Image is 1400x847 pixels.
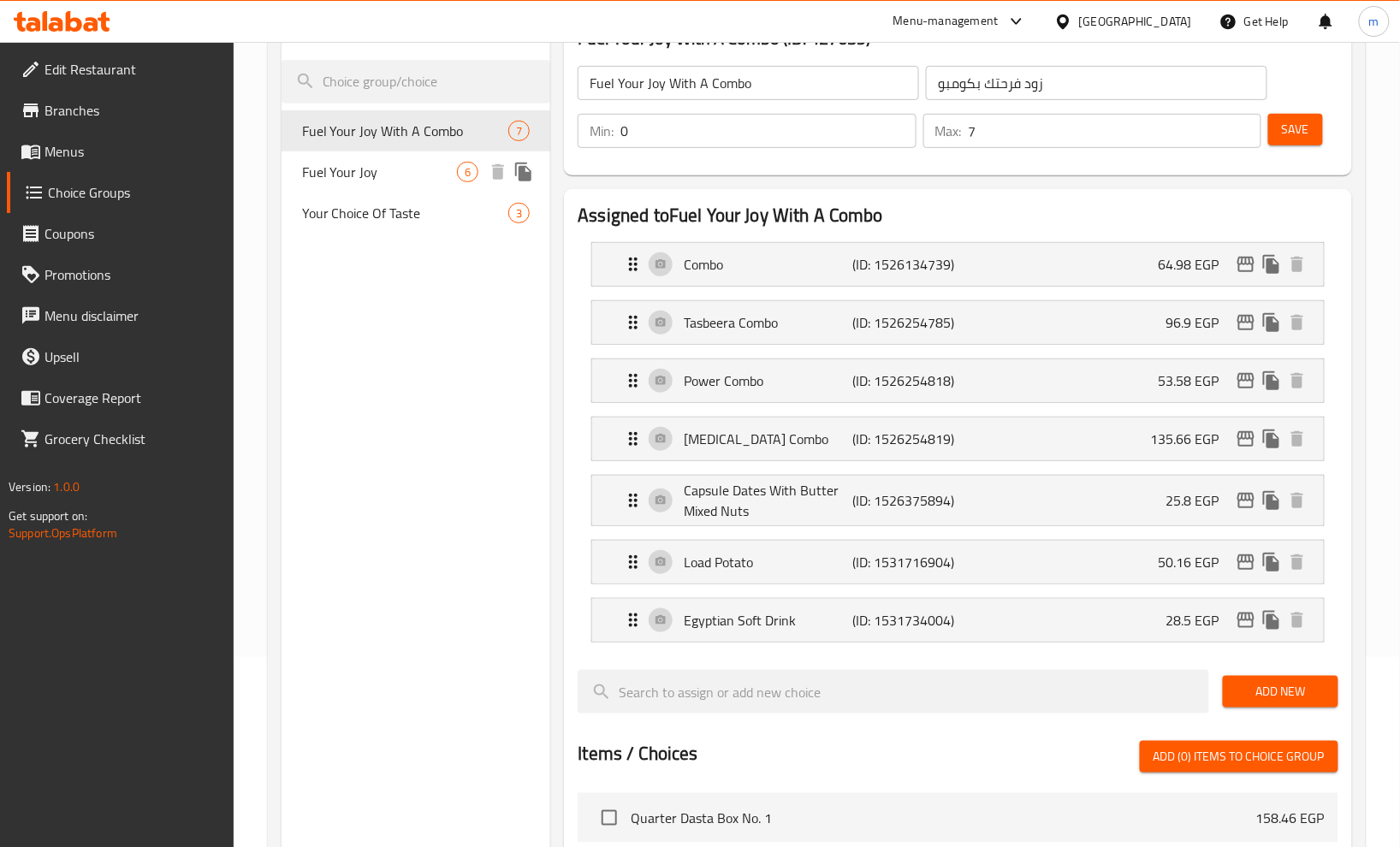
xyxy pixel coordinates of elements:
[7,90,234,131] a: Branches
[7,418,234,459] a: Grocery Checklist
[1233,426,1259,452] button: edit
[44,141,220,162] span: Menus
[511,159,537,185] button: duplicate
[592,359,1323,402] div: Expand
[1237,681,1325,702] span: Add New
[578,25,1338,52] h3: Fuel Your Joy With A Combo (ID: 427659)
[44,100,220,121] span: Branches
[1284,252,1310,277] button: delete
[44,305,220,326] span: Menu disclaimer
[458,164,478,181] span: 6
[7,172,234,213] a: Choice Groups
[7,254,234,295] a: Promotions
[578,741,697,767] h2: Items / Choices
[1166,490,1233,511] p: 25.8 EGP
[457,162,478,182] div: Choices
[1079,12,1192,31] div: [GEOGRAPHIC_DATA]
[7,49,234,90] a: Edit Restaurant
[1233,310,1259,335] button: edit
[592,418,1323,460] div: Expand
[1166,610,1233,631] p: 28.5 EGP
[282,60,551,104] input: search
[1259,368,1284,394] button: duplicate
[578,591,1338,649] li: Expand
[1259,607,1284,633] button: duplicate
[295,19,405,44] h2: Choice Groups
[853,429,966,449] p: (ID: 1526254819)
[1284,310,1310,335] button: delete
[1166,312,1233,333] p: 96.9 EGP
[53,476,80,498] span: 1.0.0
[1284,426,1310,452] button: delete
[7,131,234,172] a: Menus
[684,312,852,333] p: Tasbeera Combo
[853,312,966,333] p: (ID: 1526254785)
[7,377,234,418] a: Coverage Report
[7,213,234,254] a: Coupons
[578,533,1338,591] li: Expand
[853,552,966,572] p: (ID: 1531716904)
[1259,310,1284,335] button: duplicate
[1233,549,1259,575] button: edit
[684,370,852,391] p: Power Combo
[282,110,551,151] div: Fuel Your Joy With A Combo7
[1233,488,1259,513] button: edit
[1284,488,1310,513] button: delete
[1268,114,1323,145] button: Save
[578,468,1338,533] li: Expand
[1233,607,1259,633] button: edit
[592,476,1323,525] div: Expand
[684,254,852,275] p: Combo
[578,293,1338,352] li: Expand
[508,121,530,141] div: Choices
[578,235,1338,293] li: Expand
[592,599,1323,642] div: Expand
[44,223,220,244] span: Coupons
[1259,549,1284,575] button: duplicate
[684,429,852,449] p: [MEDICAL_DATA] Combo
[509,123,529,139] span: 7
[7,336,234,377] a: Upsell
[684,480,852,521] p: Capsule Dates With Butter Mixed Nuts
[1159,254,1233,275] p: 64.98 EGP
[893,11,999,32] div: Menu-management
[1233,368,1259,394] button: edit
[9,505,87,527] span: Get support on:
[1259,252,1284,277] button: duplicate
[44,59,220,80] span: Edit Restaurant
[578,203,1338,228] h2: Assigned to Fuel Your Joy With A Combo
[1284,549,1310,575] button: delete
[1223,676,1338,708] button: Add New
[1151,429,1233,449] p: 135.66 EGP
[592,243,1323,286] div: Expand
[9,522,117,544] a: Support.OpsPlatform
[44,346,220,367] span: Upsell
[508,203,530,223] div: Choices
[684,610,852,631] p: Egyptian Soft Drink
[1284,607,1310,633] button: delete
[1154,746,1325,767] span: Add (0) items to choice group
[578,670,1209,714] input: search
[1284,368,1310,394] button: delete
[1159,552,1233,572] p: 50.16 EGP
[578,352,1338,410] li: Expand
[1369,12,1379,31] span: m
[935,121,962,141] p: Max:
[590,121,614,141] p: Min:
[578,410,1338,468] li: Expand
[1233,252,1259,277] button: edit
[853,490,966,511] p: (ID: 1526375894)
[302,203,509,223] span: Your Choice Of Taste
[44,264,220,285] span: Promotions
[853,254,966,275] p: (ID: 1526134739)
[44,429,220,449] span: Grocery Checklist
[1140,741,1338,773] button: Add (0) items to choice group
[282,151,551,192] div: Fuel Your Joy6deleteduplicate
[282,192,551,234] div: Your Choice Of Taste3
[48,182,220,203] span: Choice Groups
[9,476,50,498] span: Version:
[7,295,234,336] a: Menu disclaimer
[631,808,1255,828] span: Quarter Dasta Box No. 1
[1256,808,1325,828] p: 158.46 EGP
[44,388,220,408] span: Coverage Report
